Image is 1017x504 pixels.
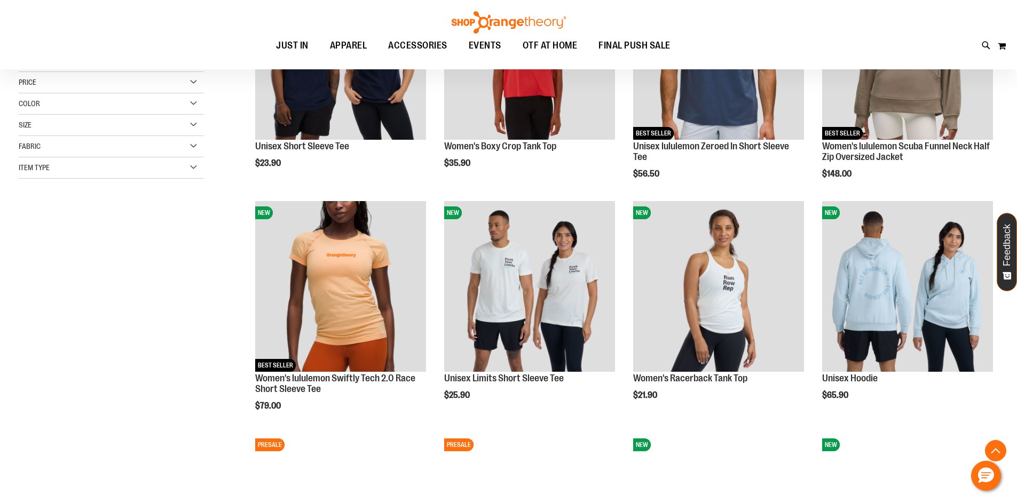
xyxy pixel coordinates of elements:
[439,196,620,427] div: product
[255,201,426,372] img: Women's lululemon Swiftly Tech 2.0 Race Short Sleeve Tee
[458,34,512,58] a: EVENTS
[255,201,426,373] a: Women's lululemon Swiftly Tech 2.0 Race Short Sleeve TeeNEWBEST SELLERNEWBEST SELLER
[598,34,671,58] span: FINAL PUSH SALE
[19,142,41,150] span: Fabric
[255,141,349,151] a: Unisex Short Sleeve Tee
[444,158,472,168] span: $35.90
[633,201,804,373] a: Image of Womens Racerback TankNEWNEW
[1002,224,1012,266] span: Feedback
[330,34,367,58] span: APPAREL
[265,34,319,58] a: JUST IN
[633,373,747,383] a: Women's Racerback Tank Top
[255,359,296,372] span: BEST SELLER
[444,201,615,373] a: Image of Unisex BB Limits TeeNEWNEW
[444,206,462,219] span: NEW
[822,373,878,383] a: Unisex Hoodie
[388,34,447,58] span: ACCESSORIES
[628,196,809,427] div: product
[469,34,501,58] span: EVENTS
[822,141,990,162] a: Women's lululemon Scuba Funnel Neck Half Zip Oversized Jacket
[817,196,998,427] div: product
[444,141,556,151] a: Women's Boxy Crop Tank Top
[250,196,431,437] div: product
[588,34,681,58] a: FINAL PUSH SALE
[633,438,651,451] span: NEW
[633,127,674,140] span: BEST SELLER
[19,78,36,86] span: Price
[512,34,588,58] a: OTF AT HOME
[377,34,458,58] a: ACCESSORIES
[822,201,993,372] img: Image of Unisex Hoodie
[633,201,804,372] img: Image of Womens Racerback Tank
[444,390,471,400] span: $25.90
[633,390,659,400] span: $21.90
[523,34,578,58] span: OTF AT HOME
[255,158,282,168] span: $23.90
[19,121,31,129] span: Size
[319,34,378,58] a: APPAREL
[255,206,273,219] span: NEW
[276,34,309,58] span: JUST IN
[255,373,415,394] a: Women's lululemon Swiftly Tech 2.0 Race Short Sleeve Tee
[822,201,993,373] a: Image of Unisex HoodieNEWNEW
[822,127,863,140] span: BEST SELLER
[633,169,661,179] span: $56.50
[444,373,564,383] a: Unisex Limits Short Sleeve Tee
[822,390,850,400] span: $65.90
[19,163,50,172] span: Item Type
[822,206,840,219] span: NEW
[633,141,789,162] a: Unisex lululemon Zeroed In Short Sleeve Tee
[997,213,1017,291] button: Feedback - Show survey
[444,438,474,451] span: PRESALE
[444,201,615,372] img: Image of Unisex BB Limits Tee
[822,438,840,451] span: NEW
[255,438,285,451] span: PRESALE
[985,440,1006,461] button: Back To Top
[19,99,40,108] span: Color
[971,461,1001,491] button: Hello, have a question? Let’s chat.
[633,206,651,219] span: NEW
[255,401,282,411] span: $79.00
[450,11,567,34] img: Shop Orangetheory
[822,169,853,179] span: $148.00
